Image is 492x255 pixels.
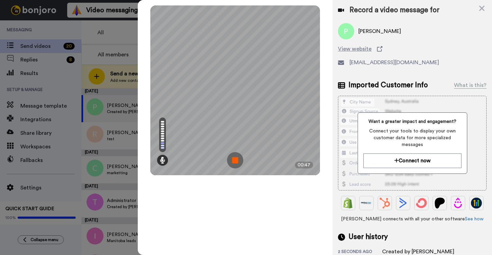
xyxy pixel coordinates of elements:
img: Drip [453,198,463,208]
span: Connect your tools to display your own customer data for more specialized messages [363,128,461,148]
span: View website [338,45,372,53]
button: Connect now [363,153,461,168]
img: ic_record_stop.svg [227,152,243,168]
span: [EMAIL_ADDRESS][DOMAIN_NAME] [349,58,439,67]
img: ConvertKit [416,198,427,208]
img: GoHighLevel [471,198,482,208]
a: View website [338,45,487,53]
div: 00:47 [295,162,313,168]
span: Want a greater impact and engagement? [363,118,461,125]
img: ActiveCampaign [398,198,409,208]
span: Imported Customer Info [348,80,428,90]
a: See how [465,217,484,221]
div: What is this? [454,81,487,89]
span: [PERSON_NAME] connects with all your other software [338,216,487,222]
span: User history [348,232,388,242]
img: Shopify [343,198,354,208]
img: Ontraport [361,198,372,208]
img: Patreon [434,198,445,208]
img: Hubspot [379,198,390,208]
